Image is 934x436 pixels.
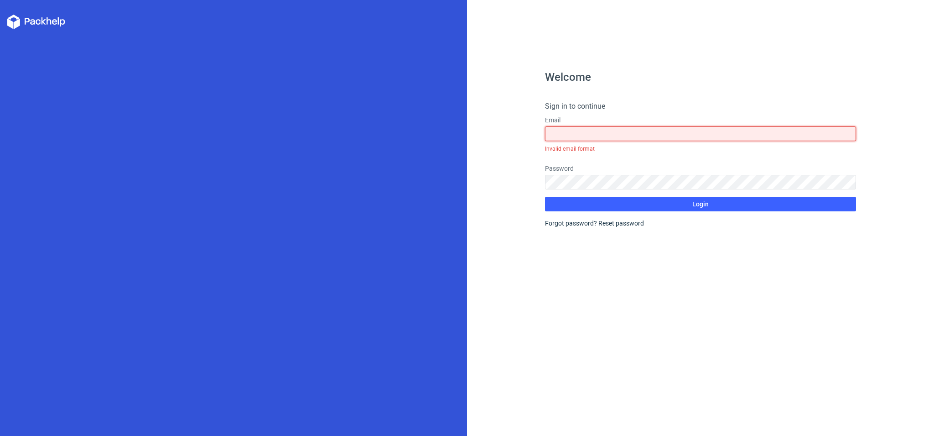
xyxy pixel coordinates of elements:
label: Email [545,116,856,125]
h1: Welcome [545,72,856,83]
div: Forgot password? [545,219,856,228]
h4: Sign in to continue [545,101,856,112]
span: Login [692,201,709,207]
button: Login [545,197,856,211]
a: Reset password [598,220,644,227]
label: Password [545,164,856,173]
div: Invalid email format [545,141,856,157]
